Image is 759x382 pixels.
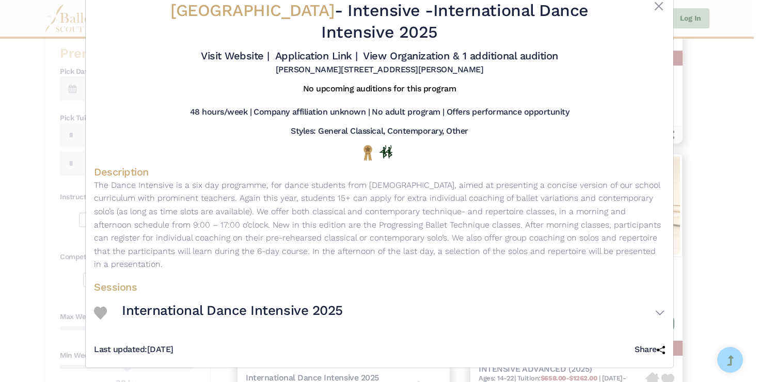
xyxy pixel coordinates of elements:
[94,165,665,179] h4: Description
[94,280,665,294] h4: Sessions
[275,50,358,62] a: Application Link |
[170,1,335,20] span: [GEOGRAPHIC_DATA]
[94,307,107,320] img: Heart
[372,107,444,118] h5: No adult program |
[94,344,173,355] h5: [DATE]
[122,302,343,320] h3: International Dance Intensive 2025
[363,50,558,62] a: View Organization & 1 additional audition
[201,50,270,62] a: Visit Website |
[94,179,665,271] p: The Dance Intensive is a six day programme, for dance students from [DEMOGRAPHIC_DATA], aimed at ...
[122,298,665,328] button: International Dance Intensive 2025
[379,145,392,158] img: In Person
[291,126,468,137] h5: Styles: General Classical, Contemporary, Other
[254,107,370,118] h5: Company affiliation unknown |
[635,344,665,355] h5: Share
[190,107,252,118] h5: 48 hours/week |
[276,65,484,75] h5: [PERSON_NAME][STREET_ADDRESS][PERSON_NAME]
[447,107,570,118] h5: Offers performance opportunity
[303,84,456,94] h5: No upcoming auditions for this program
[361,145,374,161] img: National
[347,1,433,20] span: Intensive -
[94,344,147,354] span: Last updated:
